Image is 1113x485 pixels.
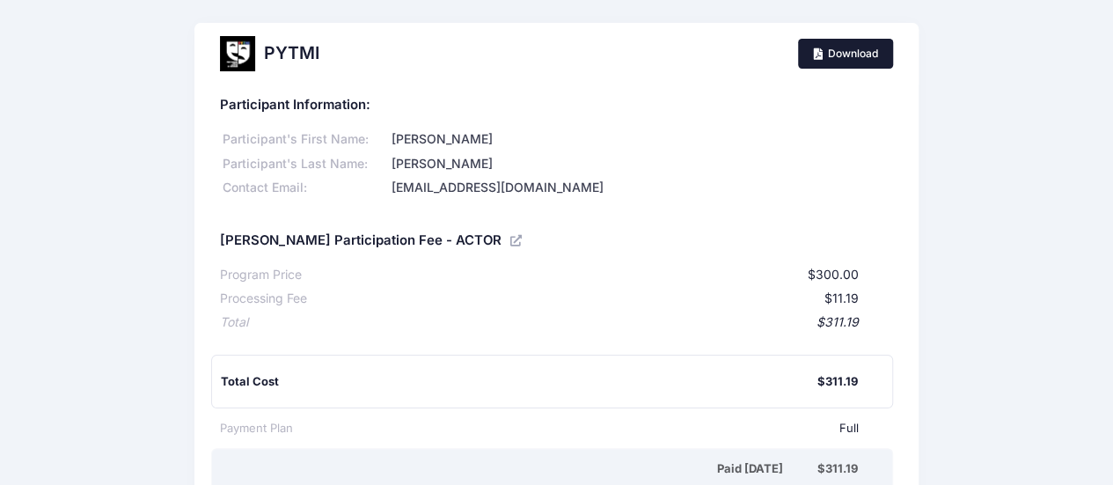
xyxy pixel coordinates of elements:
h2: PYTMI [264,43,319,63]
span: $300.00 [808,267,859,282]
div: [PERSON_NAME] [388,155,893,173]
a: View Registration Details [510,232,524,248]
div: $311.19 [248,313,859,332]
div: Total Cost [221,373,817,391]
div: Processing Fee [220,290,307,308]
div: Full [293,420,859,437]
div: Payment Plan [220,420,293,437]
div: Contact Email: [220,179,388,197]
div: $11.19 [307,290,859,308]
h5: [PERSON_NAME] Participation Fee - ACTOR [220,233,502,249]
div: Participant's Last Name: [220,155,388,173]
div: Total [220,313,248,332]
div: [PERSON_NAME] [388,130,893,149]
div: $311.19 [817,460,858,478]
div: Program Price [220,266,302,284]
a: Download [798,39,893,69]
div: Participant's First Name: [220,130,388,149]
h5: Participant Information: [220,98,893,114]
div: $311.19 [817,373,858,391]
div: Paid [DATE] [223,460,817,478]
div: [EMAIL_ADDRESS][DOMAIN_NAME] [388,179,893,197]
